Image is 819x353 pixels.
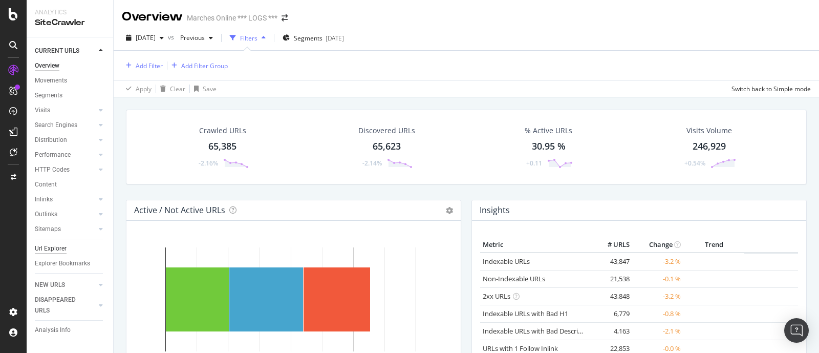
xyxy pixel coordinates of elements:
div: Add Filter [136,61,163,70]
div: +0.11 [526,159,542,168]
a: Movements [35,75,106,86]
div: Inlinks [35,194,53,205]
a: URLs with 1 Follow Inlink [483,344,558,353]
td: 6,779 [591,305,632,322]
a: Outlinks [35,209,96,220]
div: Search Engines [35,120,77,131]
a: 2xx URLs [483,292,510,301]
div: 65,623 [373,140,401,153]
div: 65,385 [208,140,236,153]
div: Sitemaps [35,224,61,235]
div: Content [35,179,57,190]
div: Save [203,85,217,93]
h4: Insights [480,203,510,217]
a: Inlinks [35,194,96,205]
th: Trend [683,237,744,253]
td: -3.2 % [632,287,683,305]
div: SiteCrawler [35,17,105,29]
th: Metric [480,237,591,253]
div: Segments [35,90,62,101]
td: -3.2 % [632,253,683,271]
a: Analysis Info [35,325,106,336]
button: Add Filter [122,59,163,72]
a: Search Engines [35,120,96,131]
button: Add Filter Group [167,59,228,72]
a: Url Explorer [35,243,106,254]
a: DISAPPEARED URLS [35,295,96,316]
button: Clear [156,80,185,97]
button: Save [190,80,217,97]
span: Segments [294,34,322,43]
a: Non-Indexable URLs [483,274,545,283]
div: Overview [122,8,183,26]
div: Explorer Bookmarks [35,258,90,269]
td: 43,848 [591,287,632,305]
div: [DATE] [326,34,344,43]
a: Segments [35,90,106,101]
div: -2.14% [362,159,382,168]
div: Overview [35,60,59,71]
div: Crawled URLs [199,126,246,136]
div: Movements [35,75,67,86]
div: -2.16% [199,159,218,168]
button: [DATE] [122,30,168,46]
button: Segments[DATE] [278,30,348,46]
div: Analysis Info [35,325,71,336]
a: Indexable URLs with Bad H1 [483,309,568,318]
button: Switch back to Simple mode [727,80,811,97]
a: Indexable URLs [483,257,530,266]
div: CURRENT URLS [35,46,79,56]
a: NEW URLS [35,280,96,290]
a: Content [35,179,106,190]
div: arrow-right-arrow-left [282,14,288,22]
td: -0.8 % [632,305,683,322]
div: Performance [35,150,71,160]
button: Apply [122,80,152,97]
div: Distribution [35,135,67,146]
div: Analytics [35,8,105,17]
button: Filters [226,30,270,46]
div: HTTP Codes [35,164,70,175]
a: Performance [35,150,96,160]
div: Add Filter Group [181,61,228,70]
div: Visits [35,105,50,116]
a: CURRENT URLS [35,46,96,56]
div: Url Explorer [35,243,67,254]
td: -0.1 % [632,270,683,287]
a: Indexable URLs with Bad Description [483,326,594,336]
th: # URLS [591,237,632,253]
div: Discovered URLs [358,126,415,136]
i: Options [446,207,453,214]
div: Apply [136,85,152,93]
span: 2025 Oct. 5th [136,33,156,42]
div: 30.95 % [532,140,566,153]
span: vs [168,33,176,41]
div: % Active URLs [525,126,572,136]
div: +0.54% [684,159,705,168]
button: Previous [176,30,217,46]
div: Visits Volume [686,126,732,136]
div: Filters [240,34,257,43]
div: DISAPPEARED URLS [35,295,87,316]
td: 43,847 [591,253,632,271]
div: Outlinks [35,209,57,220]
a: Visits [35,105,96,116]
h4: Active / Not Active URLs [134,203,225,217]
div: Clear [170,85,185,93]
a: Explorer Bookmarks [35,258,106,269]
a: HTTP Codes [35,164,96,175]
th: Change [632,237,683,253]
td: 4,163 [591,322,632,340]
td: 21,538 [591,270,632,287]
a: Sitemaps [35,224,96,235]
div: Open Intercom Messenger [784,318,809,343]
a: Overview [35,60,106,71]
div: NEW URLS [35,280,65,290]
a: Distribution [35,135,96,146]
span: Previous [176,33,205,42]
div: Switch back to Simple mode [731,85,811,93]
td: -2.1 % [632,322,683,340]
div: 246,929 [693,140,726,153]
